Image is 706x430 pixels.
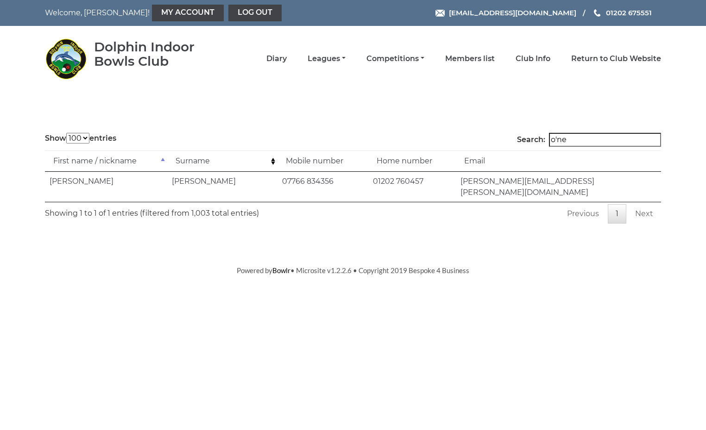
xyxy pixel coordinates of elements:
a: Bowlr [272,266,290,274]
nav: Welcome, [PERSON_NAME]! [45,5,294,21]
a: Log out [228,5,282,21]
span: [EMAIL_ADDRESS][DOMAIN_NAME] [449,8,576,17]
td: Email [456,150,661,172]
img: Email [435,10,445,17]
a: Email [EMAIL_ADDRESS][DOMAIN_NAME] [435,7,576,18]
a: Next [627,204,661,224]
td: [PERSON_NAME] [167,172,277,202]
td: 07766 834356 [277,172,368,202]
div: Showing 1 to 1 of 1 entries (filtered from 1,003 total entries) [45,202,259,219]
a: Return to Club Website [571,54,661,64]
label: Search: [517,133,661,147]
img: Dolphin Indoor Bowls Club [45,38,87,80]
a: Diary [266,54,287,64]
td: Surname: activate to sort column ascending [167,150,277,172]
a: Leagues [308,54,346,64]
a: Members list [445,54,495,64]
td: First name / nickname: activate to sort column descending [45,150,167,172]
td: [PERSON_NAME] [45,172,167,202]
a: Competitions [366,54,424,64]
a: My Account [152,5,224,21]
a: Club Info [516,54,550,64]
select: Showentries [66,133,89,143]
td: Home number [368,150,456,172]
a: Phone us 01202 675551 [593,7,652,18]
span: Powered by • Microsite v1.2.2.6 • Copyright 2019 Bespoke 4 Business [237,266,469,274]
label: Show entries [45,133,116,144]
a: Previous [559,204,607,224]
td: 01202 760457 [368,172,456,202]
div: Dolphin Indoor Bowls Club [94,40,221,69]
img: Phone us [594,9,600,17]
span: 01202 675551 [606,8,652,17]
input: Search: [549,133,661,147]
a: 1 [608,204,626,224]
td: [PERSON_NAME][EMAIL_ADDRESS][PERSON_NAME][DOMAIN_NAME] [456,172,661,202]
td: Mobile number [277,150,368,172]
